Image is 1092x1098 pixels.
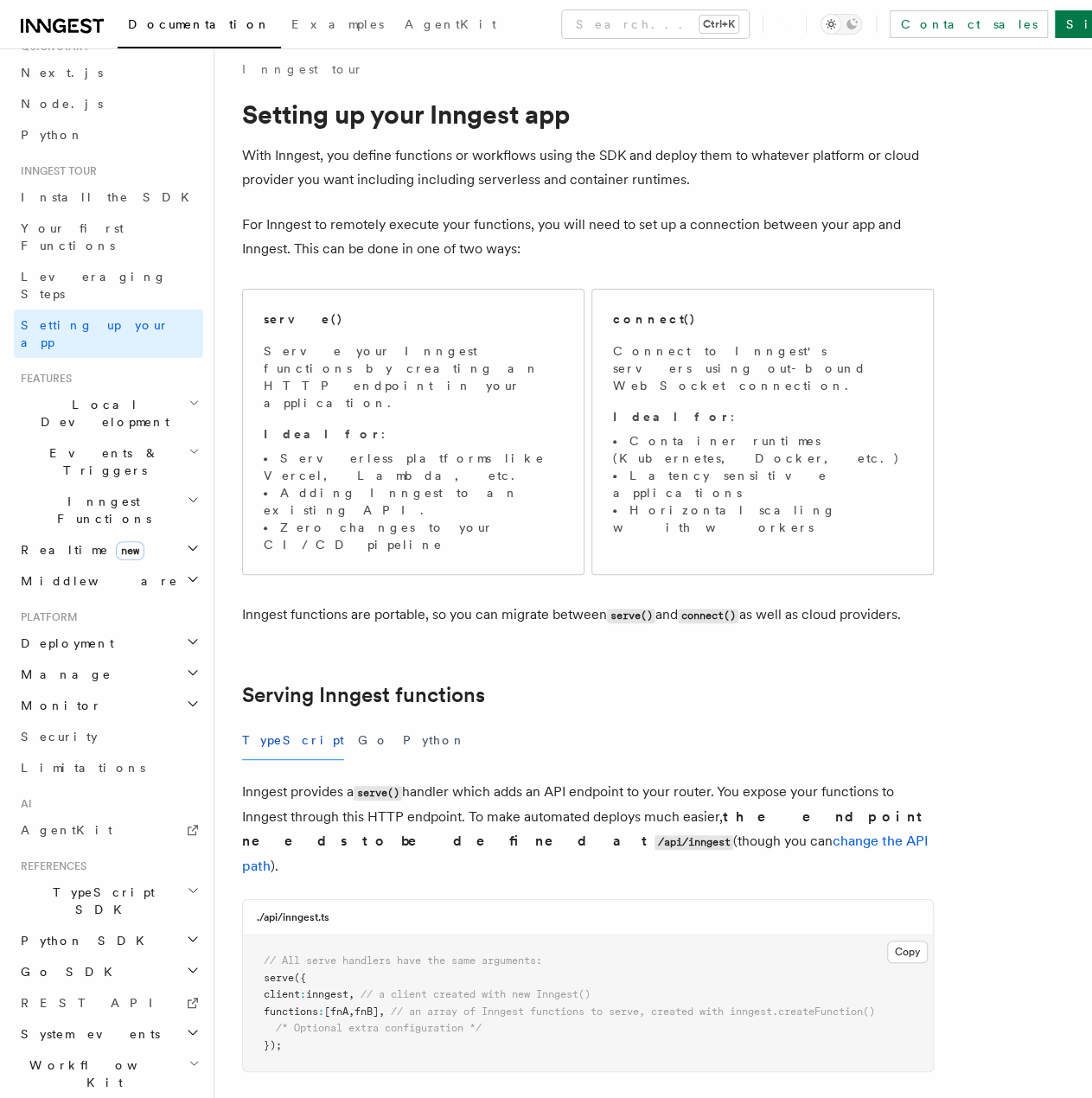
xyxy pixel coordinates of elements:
button: Middleware [14,565,203,597]
a: REST API [14,987,203,1018]
a: Python [14,119,203,150]
span: Security [21,730,98,744]
span: ({ [294,972,306,984]
span: Python [21,128,84,142]
button: TypeScript SDK [14,877,203,925]
a: Next.js [14,57,203,88]
li: Adding Inngest to an existing API. [264,484,563,519]
button: Python SDK [14,925,203,956]
a: connect()Connect to Inngest's servers using out-bound WebSocket connection.Ideal for:Container ru... [591,289,934,575]
a: Serving Inngest functions [242,683,485,707]
span: Platform [14,610,78,624]
a: Install the SDK [14,182,203,213]
span: Node.js [21,97,103,111]
span: Inngest Functions [14,493,187,527]
button: Deployment [14,628,203,659]
p: For Inngest to remotely execute your functions, you will need to set up a connection between your... [242,213,934,261]
li: Horizontal scaling with workers [613,501,912,536]
span: Go SDK [14,963,123,980]
p: Inngest provides a handler which adds an API endpoint to your router. You expose your functions t... [242,780,934,878]
span: /* Optional extra configuration */ [276,1022,482,1034]
span: Next.js [21,66,103,80]
a: Limitations [14,752,203,783]
span: Examples [291,17,384,31]
span: Realtime [14,541,144,559]
span: Your first Functions [21,221,124,252]
p: Serve your Inngest functions by creating an HTTP endpoint in your application. [264,342,563,412]
span: Deployment [14,635,114,652]
span: Documentation [128,17,271,31]
span: TypeScript SDK [14,884,187,918]
span: inngest [306,988,348,1000]
button: Manage [14,659,203,690]
span: Python SDK [14,932,155,949]
button: Inngest Functions [14,486,203,534]
span: Limitations [21,761,145,775]
span: References [14,859,86,873]
span: Middleware [14,572,178,590]
span: Setting up your app [21,318,169,349]
button: Python [403,721,466,760]
strong: Ideal for [264,427,381,441]
h2: serve() [264,310,343,328]
span: [fnA [324,1005,348,1018]
h1: Setting up your Inngest app [242,99,934,130]
span: functions [264,1005,318,1018]
button: Events & Triggers [14,437,203,486]
span: Workflow Kit [14,1057,188,1091]
button: Realtimenew [14,534,203,565]
h3: ./api/inngest.ts [257,910,329,924]
span: new [116,541,144,560]
button: Copy [887,941,928,963]
li: Serverless platforms like Vercel, Lambda, etc. [264,450,563,484]
span: fnB] [354,1005,379,1018]
a: Inngest tour [242,61,363,78]
a: Leveraging Steps [14,261,203,310]
a: Contact sales [890,10,1048,38]
button: Monitor [14,690,203,721]
span: // an array of Inngest functions to serve, created with inngest.createFunction() [391,1005,875,1018]
span: , [348,1005,354,1018]
h2: connect() [613,310,696,328]
a: Your first Functions [14,213,203,261]
a: Examples [281,5,394,47]
span: : [318,1005,324,1018]
span: Monitor [14,697,102,714]
a: Documentation [118,5,281,48]
span: AgentKit [21,823,112,837]
button: Local Development [14,389,203,437]
button: Go [358,721,389,760]
span: System events [14,1025,160,1043]
p: Inngest functions are portable, so you can migrate between and as well as cloud providers. [242,603,934,628]
code: serve() [607,609,655,623]
span: , [379,1005,385,1018]
span: Leveraging Steps [21,270,167,301]
span: client [264,988,300,1000]
p: : [264,425,563,443]
li: Zero changes to your CI/CD pipeline [264,519,563,553]
button: Search...Ctrl+K [562,10,749,38]
a: Security [14,721,203,752]
code: serve() [354,786,402,801]
button: Workflow Kit [14,1050,203,1098]
span: Local Development [14,396,188,431]
span: Events & Triggers [14,444,188,479]
a: AgentKit [394,5,507,47]
li: Container runtimes (Kubernetes, Docker, etc.) [613,432,912,467]
strong: Ideal for [613,410,731,424]
code: /api/inngest [655,835,733,850]
button: Toggle dark mode [821,14,862,35]
kbd: Ctrl+K [699,16,738,33]
button: System events [14,1018,203,1050]
span: REST API [21,996,168,1010]
span: // All serve handlers have the same arguments: [264,954,542,967]
span: // a client created with new Inngest() [361,988,591,1000]
li: Latency sensitive applications [613,467,912,501]
span: AI [14,797,32,811]
button: Go SDK [14,956,203,987]
code: connect() [678,609,738,623]
span: AgentKit [405,17,496,31]
p: : [613,408,912,425]
a: Node.js [14,88,203,119]
span: : [300,988,306,1000]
